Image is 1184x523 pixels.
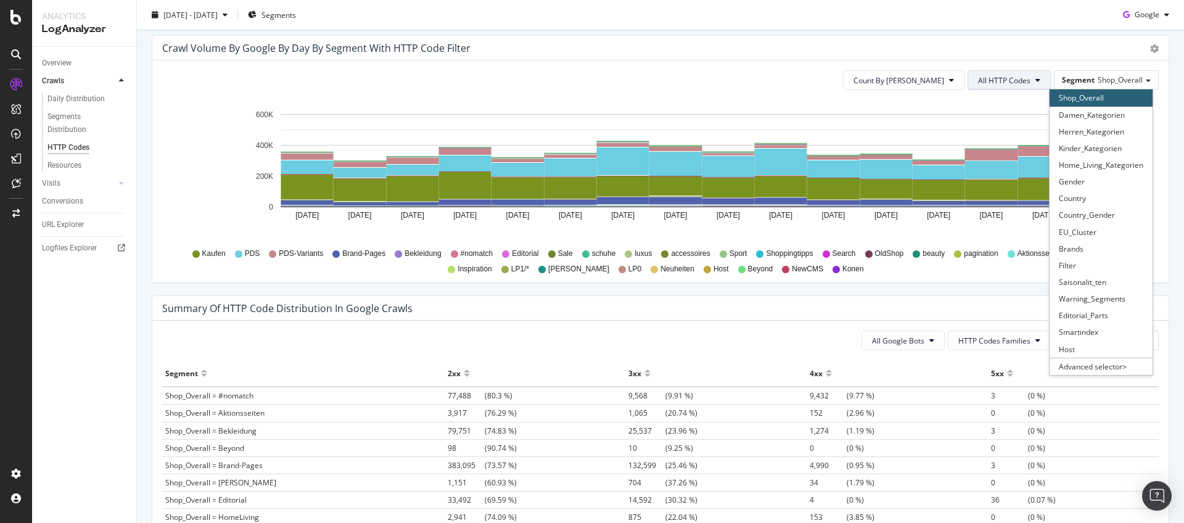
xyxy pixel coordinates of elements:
span: (0 %) [991,512,1045,522]
button: [DATE] - [DATE] [147,5,232,25]
span: Sale [558,249,573,259]
text: [DATE] [348,211,372,220]
button: Segments [243,5,301,25]
span: (30.32 %) [628,495,697,505]
a: Logfiles Explorer [42,242,128,255]
div: Country_Gender [1050,207,1153,223]
span: accessoires [671,249,710,259]
span: NewCMS [792,264,823,274]
a: Resources [47,159,128,172]
text: [DATE] [1032,211,1056,220]
div: Host [1050,341,1153,358]
span: Segments [261,9,296,20]
svg: A chart. [162,100,1149,243]
span: Neuheiten [660,264,694,274]
span: schuhe [592,249,616,259]
a: URL Explorer [42,218,128,231]
span: HTTP Codes Families [958,336,1030,346]
span: 0 [991,477,1028,488]
span: #nomatch [461,249,493,259]
div: EU_Cluster [1050,224,1153,241]
a: Visits [42,177,115,190]
span: 9,432 [810,390,847,401]
text: 400K [256,141,273,150]
span: (60.93 %) [448,477,517,488]
span: Host [713,264,729,274]
button: Count By [PERSON_NAME] [843,70,964,90]
text: [DATE] [822,211,845,220]
span: Google [1135,9,1159,20]
span: Brand-Pages [342,249,385,259]
span: OldShop [875,249,904,259]
div: Saisonalit_ten [1050,274,1153,290]
span: Shop_Overall = HomeLiving [165,512,259,522]
div: Resources [47,159,81,172]
span: Shop_Overall = Beyond [165,443,244,453]
span: (9.77 %) [810,390,874,401]
span: Beyond [748,264,773,274]
div: Gender [1050,173,1153,190]
span: Count By Day [853,75,944,86]
span: Editorial [512,249,538,259]
span: (2.96 %) [810,408,874,418]
div: 5xx [991,363,1004,383]
span: Shoppingtipps [766,249,813,259]
div: Crawl Volume by google by Day by Segment with HTTP Code Filter [162,42,471,54]
div: Home_Living_Kategorien [1050,157,1153,173]
a: Crawls [42,75,115,88]
span: (90.74 %) [448,443,517,453]
span: (1.19 %) [810,426,874,436]
span: luxus [635,249,652,259]
a: Segments Distribution [47,110,128,136]
div: Conversions [42,195,83,208]
span: 9,568 [628,390,665,401]
span: 1,151 [448,477,485,488]
span: Shop_Overall = Editorial [165,495,247,505]
span: Bekleidung [405,249,441,259]
span: (23.96 %) [628,426,697,436]
div: Overview [42,57,72,70]
div: Analytics [42,10,126,22]
span: (0 %) [991,426,1045,436]
span: (20.74 %) [628,408,697,418]
text: 0 [269,203,273,212]
span: Shop_Overall = Aktionsseiten [165,408,265,418]
span: 77,488 [448,390,485,401]
div: URL Explorer [42,218,84,231]
span: LP1/* [511,264,529,274]
span: 152 [810,408,847,418]
div: Editorial_Parts [1050,307,1153,324]
span: 3,917 [448,408,485,418]
span: Shop_Overall = Brand-Pages [165,460,263,471]
button: HTTP Codes Families [948,331,1051,350]
span: 875 [628,512,665,522]
span: 1,274 [810,426,847,436]
a: Overview [42,57,128,70]
span: beauty [923,249,945,259]
span: All Google Bots [872,336,924,346]
span: (73.57 %) [448,460,517,471]
span: (69.59 %) [448,495,517,505]
span: 0 [810,443,847,453]
div: 4xx [810,363,823,383]
div: Daily Distribution [47,93,105,105]
span: 36 [991,495,1028,505]
text: [DATE] [717,211,740,220]
span: 0 [991,443,1028,453]
div: Country [1050,190,1153,207]
div: Segments Distribution [47,110,116,136]
span: 153 [810,512,847,522]
a: Conversions [42,195,128,208]
span: (0 %) [991,460,1045,471]
div: Smartindex [1050,324,1153,340]
div: Shop_Overall [1050,89,1153,106]
span: Search [832,249,856,259]
text: [DATE] [769,211,792,220]
span: (0.95 %) [810,460,874,471]
text: [DATE] [980,211,1003,220]
span: Kaufen [202,249,226,259]
span: Shop_Overall [1098,75,1143,85]
span: Sport [730,249,747,259]
div: Summary of HTTP Code Distribution in google crawls [162,302,413,315]
div: Warning_Segments [1050,290,1153,307]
